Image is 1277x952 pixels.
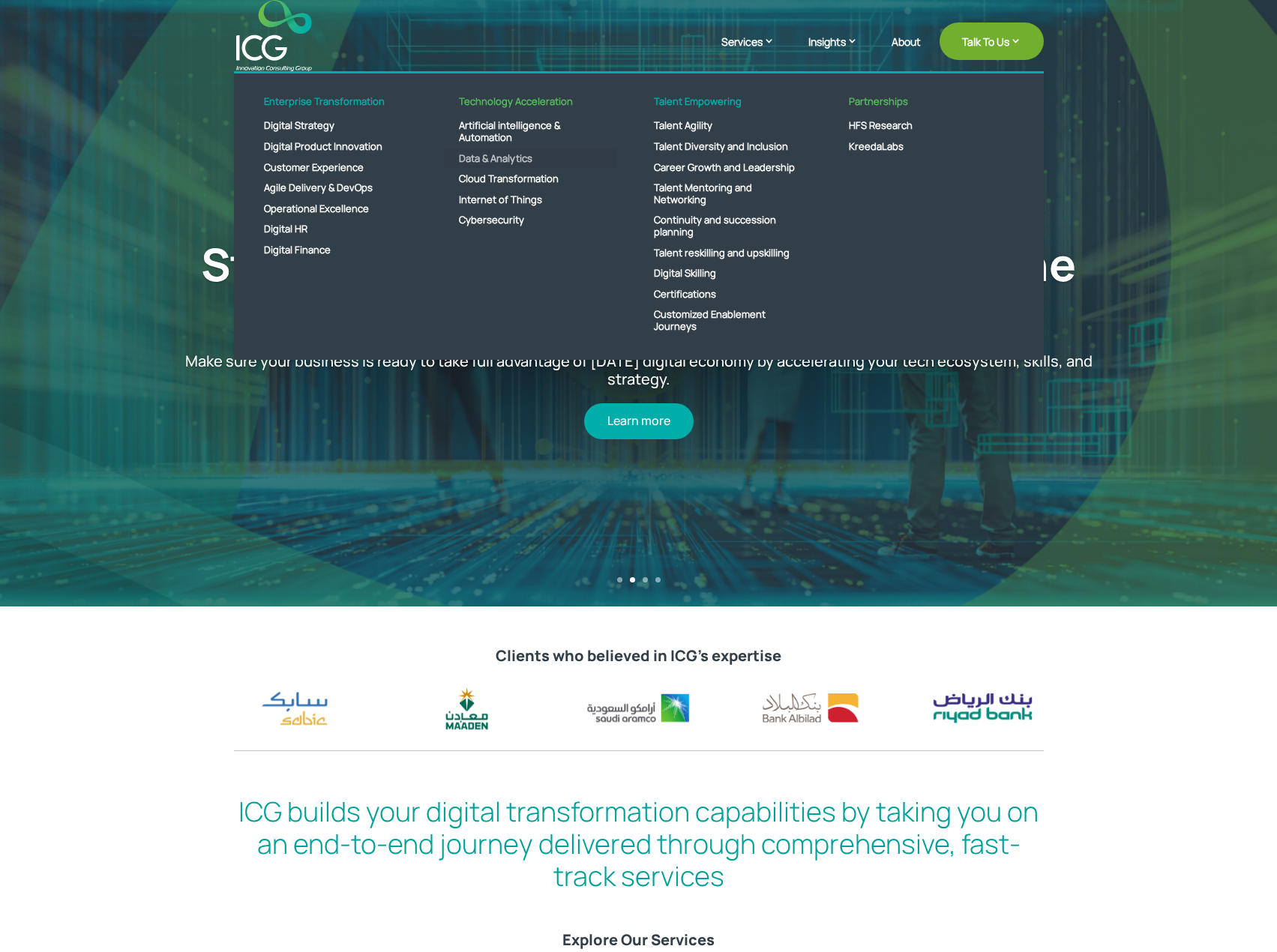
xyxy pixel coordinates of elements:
[639,284,811,305] a: Certifications
[639,178,811,210] a: Talent Mentoring and Networking
[630,577,635,582] a: 2
[249,219,421,240] a: Digital HR
[639,304,811,337] a: Customized Enablement Journeys
[444,148,616,169] a: Data & Analytics
[808,34,873,71] a: Insights
[444,190,616,211] a: Internet of Things
[749,683,871,734] div: 11 / 17
[892,36,921,71] a: About
[834,96,1006,116] a: Partnerships
[834,115,1006,136] a: HFS Research
[639,96,811,116] a: Talent Empowering
[249,96,421,116] a: Enterprise Transformation
[234,795,1044,900] h2: ICG builds your digital transformation capabilities by taking you on an end-to-end journey delive...
[249,240,421,261] a: Digital Finance
[249,199,421,220] a: Operational Excellence
[639,243,811,264] a: Talent reskilling and upskilling
[249,178,421,199] a: Agile Delivery & DevOps
[406,683,528,734] div: 9 / 17
[233,683,355,735] div: 8 / 17
[639,263,811,284] a: Digital Skilling
[444,96,616,116] a: Technology Acceleration
[201,233,1076,349] a: Step into the future of connectivity: The whole new Metaverse
[834,136,1006,157] a: KreedaLabs
[444,169,616,190] a: Cloud Transformation
[249,136,421,157] a: Digital Product Innovation
[577,683,700,734] img: saudi aramco
[406,683,528,734] img: maaden logo
[721,34,790,71] a: Services
[639,115,811,136] a: Talent Agility
[584,403,694,439] a: Learn more
[249,157,421,178] a: Customer Experience
[639,210,811,242] a: Continuity and succession planning
[643,577,648,582] a: 3
[1027,790,1277,952] iframe: Chat Widget
[655,577,661,582] a: 4
[444,210,616,231] a: Cybersecurity
[577,683,700,734] div: 10 / 17
[921,683,1043,734] div: 12 / 17
[639,136,811,157] a: Talent Diversity and Inclusion
[639,157,811,178] a: Career Growth and Leadership
[234,647,1044,672] h2: Clients who believed in ICG’s expertise
[617,577,622,582] a: 1
[921,683,1043,734] img: riyad bank
[166,352,1111,388] p: Make sure your business is ready to take full advantage of [DATE] digital economy by accelerating...
[233,683,355,735] img: sabic logo
[249,115,421,136] a: Digital Strategy
[940,22,1044,60] a: Talk To Us
[749,683,871,734] img: bank albilad
[444,115,616,148] a: Artificial intelligence & Automation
